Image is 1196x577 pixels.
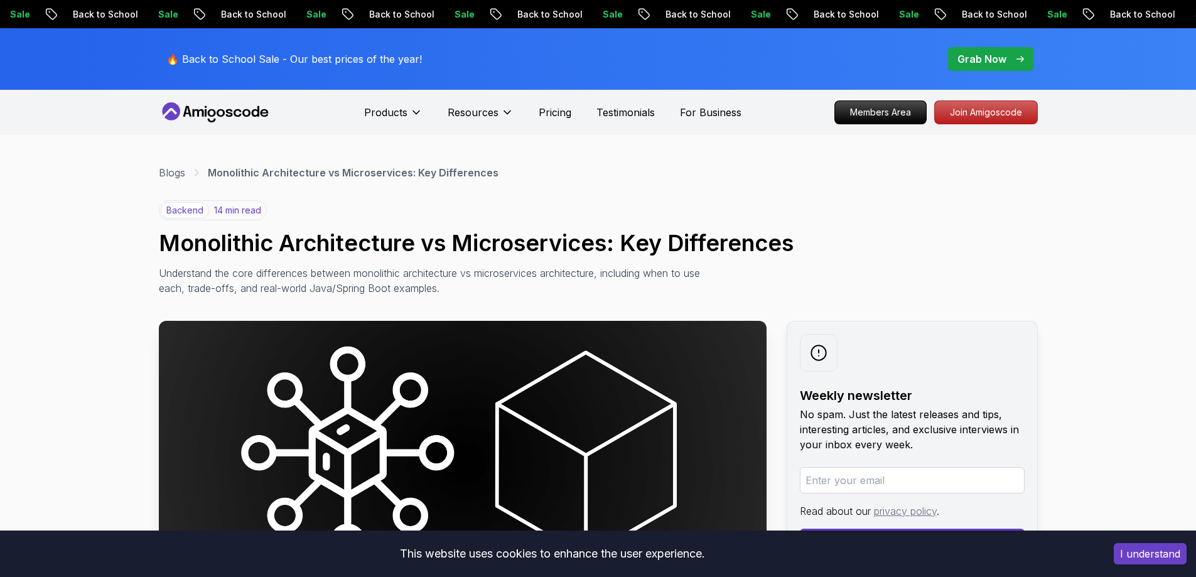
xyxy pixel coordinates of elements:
[680,105,741,120] a: For Business
[62,8,147,21] p: Back to School
[596,105,655,120] a: Testimonials
[364,105,423,130] button: Products
[802,8,888,21] p: Back to School
[448,105,498,120] p: Resources
[800,387,1025,404] h2: Weekly newsletter
[800,407,1025,452] p: No spam. Just the latest releases and tips, interesting articles, and exclusive interviews in you...
[166,51,422,67] p: 🔥 Back to School Sale - Our best prices of the year!
[934,100,1038,124] a: Join Amigoscode
[740,8,780,21] p: Sale
[159,266,721,296] p: Understand the core differences between monolithic architecture vs microservices architecture, in...
[295,8,335,21] p: Sale
[208,165,498,180] p: Monolithic Architecture vs Microservices: Key Differences
[159,230,1038,256] h1: Monolithic Architecture vs Microservices: Key Differences
[951,8,1036,21] p: Back to School
[448,105,514,130] button: Resources
[364,105,407,120] p: Products
[161,202,209,218] p: backend
[654,8,740,21] p: Back to School
[888,8,928,21] p: Sale
[591,8,632,21] p: Sale
[159,165,185,180] a: Blogs
[1099,8,1184,21] p: Back to School
[9,540,1095,568] div: This website uses cookies to enhance the user experience.
[214,204,261,217] p: 14 min read
[358,8,443,21] p: Back to School
[506,8,591,21] p: Back to School
[443,8,483,21] p: Sale
[1036,8,1076,21] p: Sale
[1114,543,1187,564] button: Accept cookies
[834,100,927,124] a: Members Area
[800,504,1025,519] p: Read about our .
[147,8,187,21] p: Sale
[800,529,1025,554] button: Subscribe
[210,8,295,21] p: Back to School
[935,101,1037,124] p: Join Amigoscode
[835,101,926,124] p: Members Area
[800,467,1025,493] input: Enter your email
[539,105,571,120] a: Pricing
[874,505,937,517] a: privacy policy
[957,51,1006,67] p: Grab Now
